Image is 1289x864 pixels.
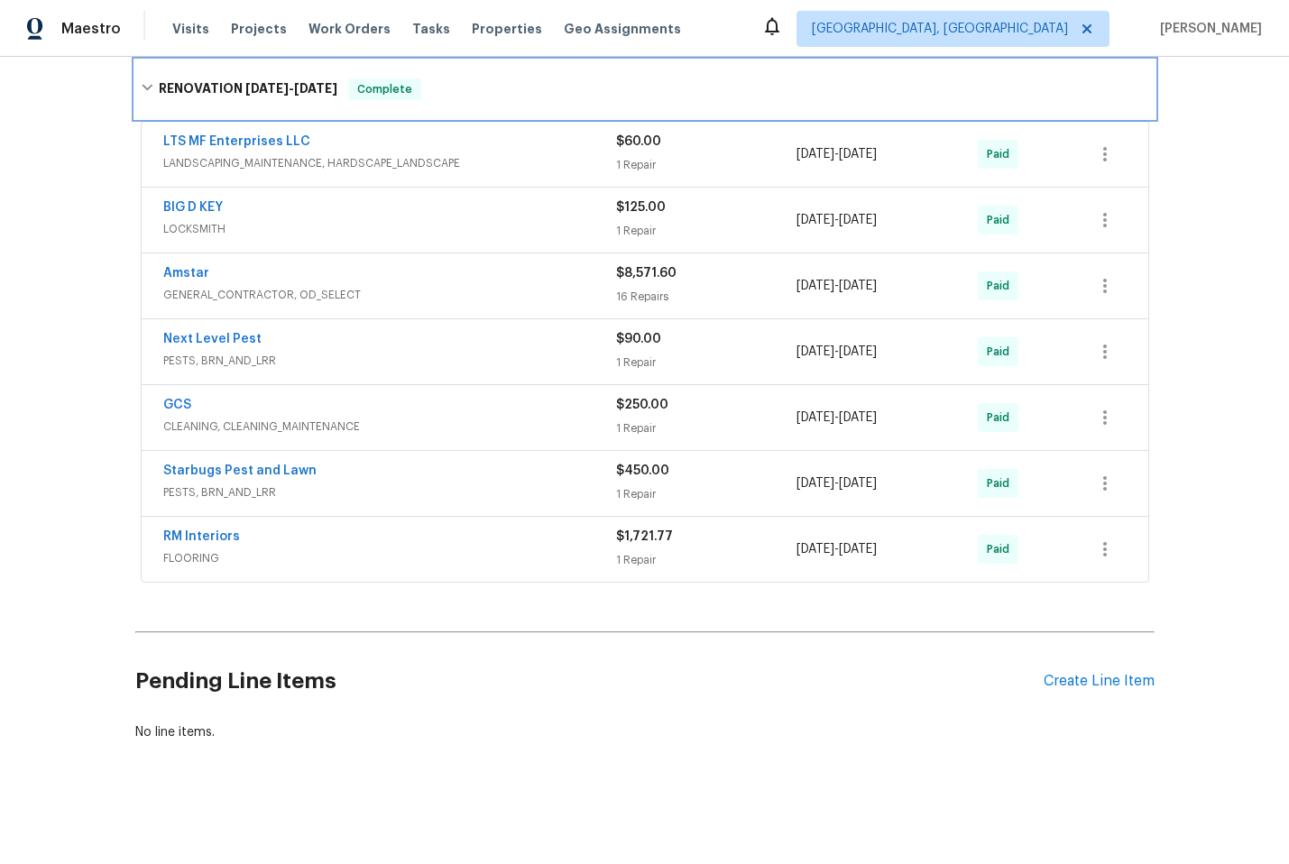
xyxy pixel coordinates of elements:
span: - [796,540,877,558]
span: PESTS, BRN_AND_LRR [163,483,616,501]
span: PESTS, BRN_AND_LRR [163,352,616,370]
span: [DATE] [796,280,834,292]
span: Work Orders [308,20,391,38]
span: [PERSON_NAME] [1153,20,1262,38]
a: Starbugs Pest and Lawn [163,464,317,477]
a: Next Level Pest [163,333,262,345]
a: RM Interiors [163,530,240,543]
div: 1 Repair [616,419,797,437]
div: 1 Repair [616,551,797,569]
a: LTS MF Enterprises LLC [163,135,310,148]
span: Tasks [412,23,450,35]
span: Paid [987,145,1017,163]
span: [DATE] [796,148,834,161]
span: [DATE] [245,82,289,95]
span: $8,571.60 [616,267,677,280]
div: RENOVATION [DATE]-[DATE]Complete [135,60,1155,118]
span: Complete [350,80,419,98]
div: 1 Repair [616,354,797,372]
span: Projects [231,20,287,38]
span: LOCKSMITH [163,220,616,238]
span: [DATE] [839,280,877,292]
span: - [245,82,337,95]
div: 1 Repair [616,156,797,174]
span: [DATE] [796,345,834,358]
div: 1 Repair [616,222,797,240]
div: 1 Repair [616,485,797,503]
a: Amstar [163,267,209,280]
span: CLEANING, CLEANING_MAINTENANCE [163,418,616,436]
span: GENERAL_CONTRACTOR, OD_SELECT [163,286,616,304]
span: [DATE] [796,214,834,226]
span: Visits [172,20,209,38]
span: LANDSCAPING_MAINTENANCE, HARDSCAPE_LANDSCAPE [163,154,616,172]
span: - [796,409,877,427]
span: $250.00 [616,399,668,411]
span: Paid [987,343,1017,361]
span: - [796,145,877,163]
span: Paid [987,540,1017,558]
span: $125.00 [616,201,666,214]
span: Paid [987,474,1017,492]
span: $60.00 [616,135,661,148]
span: Paid [987,211,1017,229]
span: FLOORING [163,549,616,567]
span: [DATE] [796,411,834,424]
span: [DATE] [294,82,337,95]
h6: RENOVATION [159,78,337,100]
a: BIG D KEY [163,201,223,214]
span: Geo Assignments [564,20,681,38]
span: - [796,343,877,361]
span: $450.00 [616,464,669,477]
span: [DATE] [796,477,834,490]
span: Paid [987,409,1017,427]
div: 16 Repairs [616,288,797,306]
h2: Pending Line Items [135,639,1044,723]
span: $1,721.77 [616,530,673,543]
span: Properties [472,20,542,38]
span: [GEOGRAPHIC_DATA], [GEOGRAPHIC_DATA] [812,20,1068,38]
span: [DATE] [839,543,877,556]
span: [DATE] [839,148,877,161]
span: Paid [987,277,1017,295]
span: - [796,211,877,229]
span: [DATE] [796,543,834,556]
span: $90.00 [616,333,661,345]
span: - [796,474,877,492]
span: [DATE] [839,411,877,424]
span: [DATE] [839,345,877,358]
span: - [796,277,877,295]
div: No line items. [135,723,1155,741]
div: Create Line Item [1044,673,1155,690]
span: [DATE] [839,214,877,226]
a: GCS [163,399,191,411]
span: [DATE] [839,477,877,490]
span: Maestro [61,20,121,38]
